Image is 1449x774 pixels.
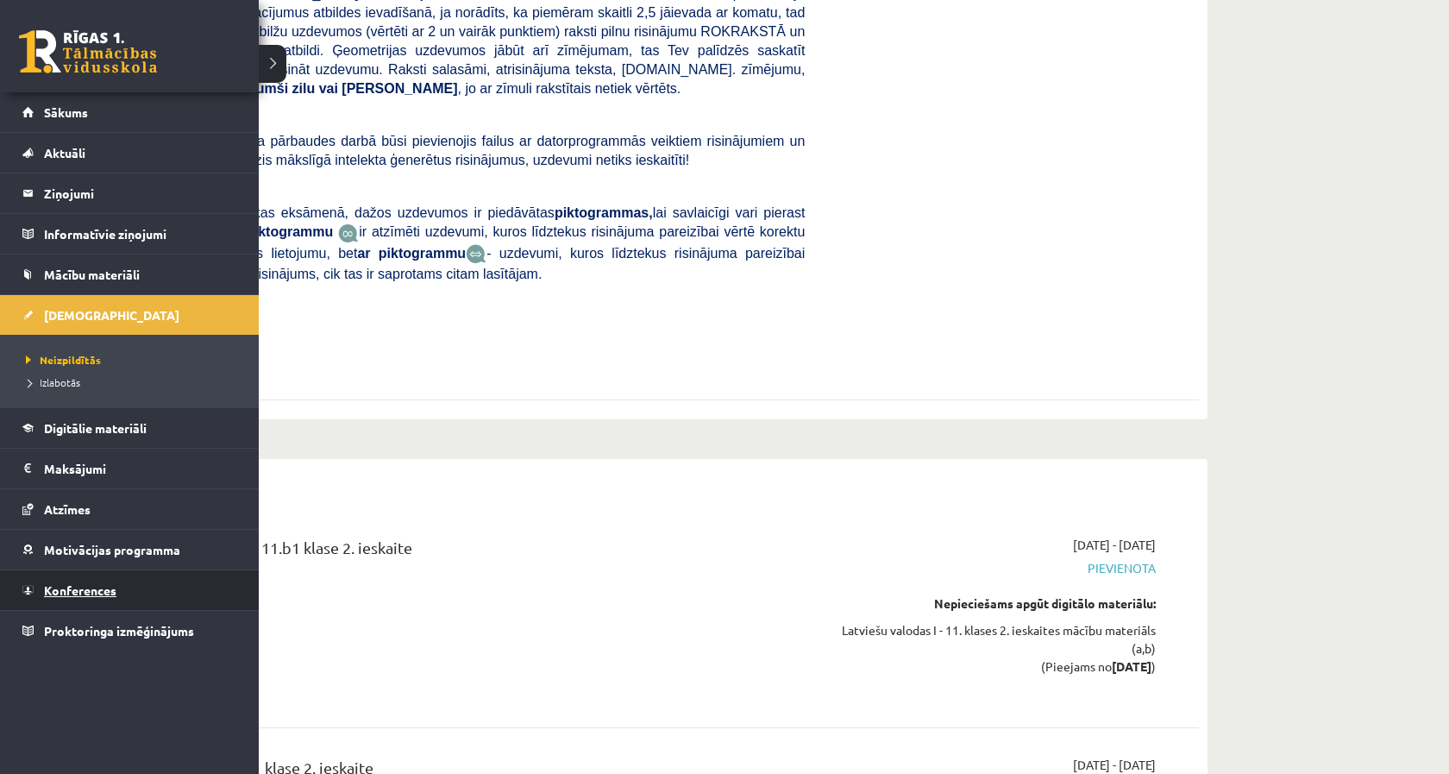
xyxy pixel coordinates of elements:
[44,582,116,598] span: Konferences
[225,224,333,239] b: Ar piktogrammu
[22,295,237,335] a: [DEMOGRAPHIC_DATA]
[466,244,486,264] img: wKvN42sLe3LLwAAAABJRU5ErkJggg==
[22,375,80,389] span: Izlabotās
[19,30,157,73] a: Rīgas 1. Tālmācības vidusskola
[22,449,237,488] a: Maksājumi
[22,255,237,294] a: Mācību materiāli
[22,173,237,213] a: Ziņojumi
[1112,658,1151,674] strong: [DATE]
[831,595,1156,613] div: Nepieciešams apgūt digitālo materiālu:
[22,408,237,448] a: Digitālie materiāli
[831,559,1156,577] span: Pievienota
[357,246,466,261] b: ar piktogrammu
[22,353,101,367] span: Neizpildītās
[44,449,237,488] legend: Maksājumi
[22,374,241,390] a: Izlabotās
[129,205,805,239] span: Līdzīgi kā matemātikas eksāmenā, dažos uzdevumos ir piedāvātas lai savlaicīgi vari pierast pie to...
[44,542,180,557] span: Motivācijas programma
[44,173,237,213] legend: Ziņojumi
[22,214,237,254] a: Informatīvie ziņojumi
[22,92,237,132] a: Sākums
[831,621,1156,676] div: Latviešu valodas I - 11. klases 2. ieskaites mācību materiāls (a,b) (Pieejams no )
[251,81,457,96] b: tumši zilu vai [PERSON_NAME]
[44,623,194,639] span: Proktoringa izmēģinājums
[44,145,85,160] span: Aktuāli
[22,352,241,368] a: Neizpildītās
[129,134,805,167] span: , ja pārbaudes darbā būsi pievienojis failus ar datorprogrammās veiktiem risinājumiem un zīmējumi...
[44,214,237,254] legend: Informatīvie ziņojumi
[44,307,179,323] span: [DEMOGRAPHIC_DATA]
[22,489,237,529] a: Atzīmes
[22,133,237,173] a: Aktuāli
[44,104,88,120] span: Sākums
[44,267,140,282] span: Mācību materiāli
[44,420,147,436] span: Digitālie materiāli
[338,223,359,243] img: JfuEzvunn4EvwAAAAASUVORK5CYII=
[1073,756,1156,774] span: [DATE] - [DATE]
[1073,536,1156,554] span: [DATE] - [DATE]
[22,530,237,569] a: Motivācijas programma
[129,224,805,260] span: ir atzīmēti uzdevumi, kuros līdztekus risinājuma pareizībai vērtē korektu matemātikas valodas lie...
[129,246,805,281] span: - uzdevumi, kuros līdztekus risinājuma pareizībai vērtē, kā organizēts risinājums, cik tas ir sap...
[22,611,237,651] a: Proktoringa izmēģinājums
[555,205,653,220] b: piktogrammas,
[22,570,237,610] a: Konferences
[44,501,91,517] span: Atzīmes
[129,536,805,568] div: Latviešu valoda JK 11.b1 klase 2. ieskaite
